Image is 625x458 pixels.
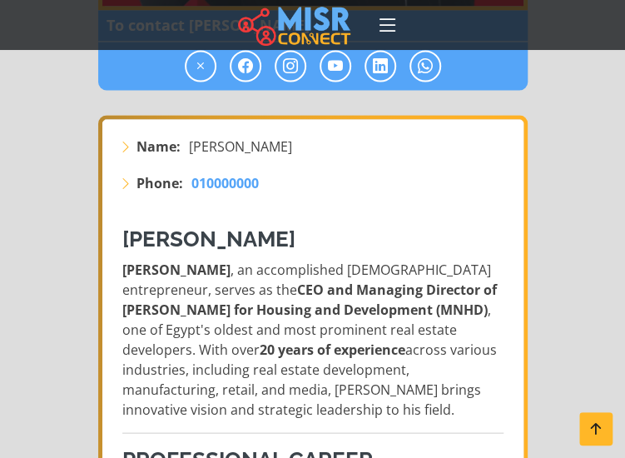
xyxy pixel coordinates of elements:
[136,136,181,156] strong: Name:
[238,4,350,46] img: main.misr_connect
[260,340,405,358] strong: 20 years of experience
[191,173,259,192] span: 010000000
[122,260,231,278] strong: [PERSON_NAME]
[122,259,503,419] p: , an accomplished [DEMOGRAPHIC_DATA] entrepreneur, serves as the , one of Egypt's oldest and most...
[189,136,292,156] span: [PERSON_NAME]
[122,280,497,318] strong: CEO and Managing Director of [PERSON_NAME] for Housing and Development (MNHD)
[136,172,183,192] strong: Phone:
[122,226,503,251] h3: [PERSON_NAME]
[191,172,259,192] a: 010000000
